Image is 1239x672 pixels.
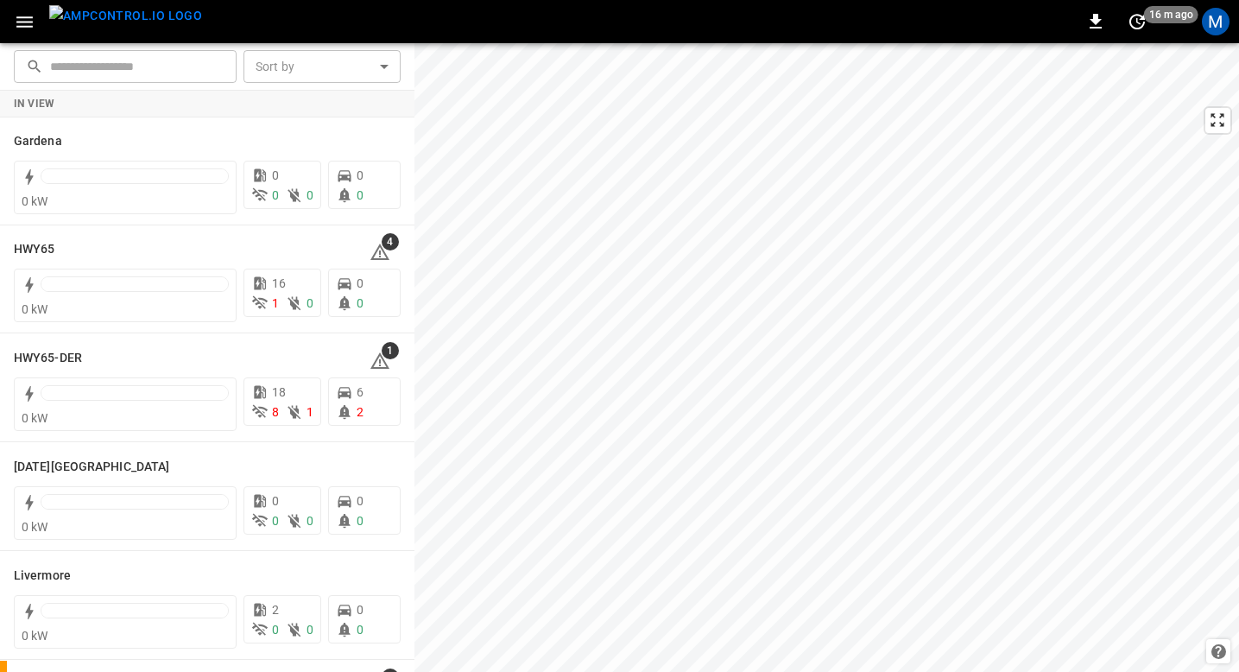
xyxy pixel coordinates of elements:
[272,494,279,508] span: 0
[272,276,286,290] span: 16
[14,132,62,151] h6: Gardena
[307,188,313,202] span: 0
[307,514,313,528] span: 0
[272,385,286,399] span: 18
[22,411,48,425] span: 0 kW
[272,188,279,202] span: 0
[1144,6,1198,23] span: 16 m ago
[357,276,363,290] span: 0
[307,623,313,637] span: 0
[357,385,363,399] span: 6
[357,296,363,310] span: 0
[1123,8,1151,35] button: set refresh interval
[357,405,363,419] span: 2
[14,240,55,259] h6: HWY65
[22,520,48,534] span: 0 kW
[14,349,82,368] h6: HWY65-DER
[272,514,279,528] span: 0
[22,194,48,208] span: 0 kW
[382,233,399,250] span: 4
[357,168,363,182] span: 0
[22,629,48,643] span: 0 kW
[14,567,71,586] h6: Livermore
[414,43,1239,672] canvas: Map
[357,514,363,528] span: 0
[272,168,279,182] span: 0
[22,302,48,316] span: 0 kW
[272,623,279,637] span: 0
[357,623,363,637] span: 0
[1202,8,1230,35] div: profile-icon
[49,5,202,27] img: ampcontrol.io logo
[307,405,313,419] span: 1
[272,296,279,310] span: 1
[357,494,363,508] span: 0
[357,188,363,202] span: 0
[307,296,313,310] span: 0
[272,603,279,617] span: 2
[382,342,399,359] span: 1
[14,98,55,110] strong: In View
[357,603,363,617] span: 0
[272,405,279,419] span: 8
[14,458,169,477] h6: Karma Center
